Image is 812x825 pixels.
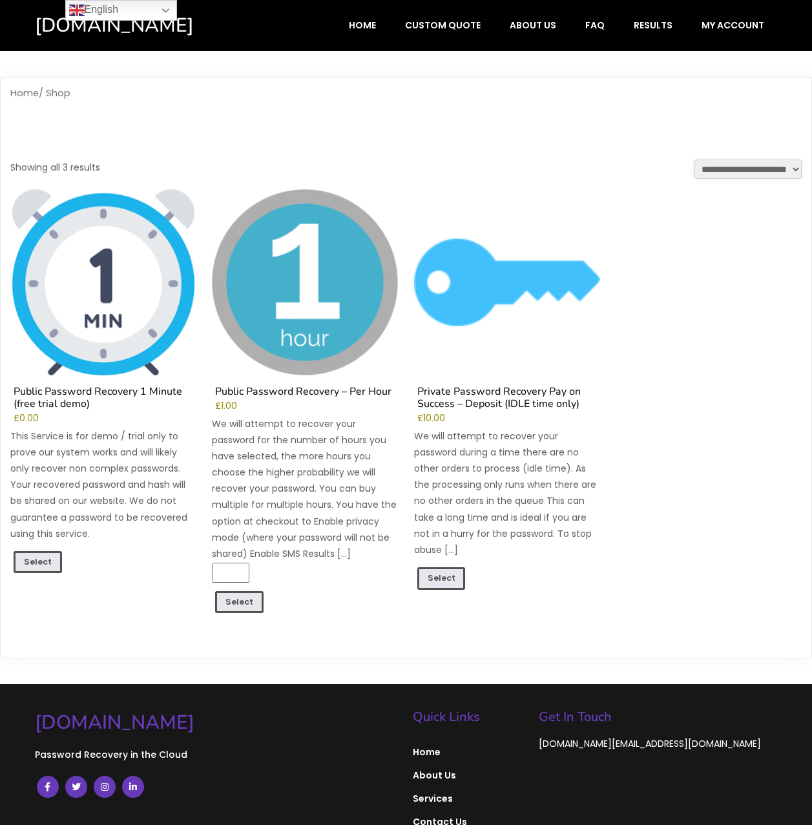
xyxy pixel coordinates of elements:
[10,87,802,99] nav: Breadcrumb
[14,412,19,424] span: £
[10,87,39,99] a: Home
[212,189,398,401] a: Public Password Recovery – Per Hour
[69,3,85,18] img: en
[212,189,398,375] img: Public Password Recovery - Per Hour
[414,386,600,413] h2: Private Password Recovery Pay on Success – Deposit (IDLE time only)
[413,746,526,758] span: Home
[212,416,398,563] p: We will attempt to recover your password for the number of hours you have selected, the more hour...
[215,400,221,412] span: £
[413,787,526,810] a: Services
[417,412,423,424] span: £
[694,160,802,179] select: Shop order
[35,746,400,764] p: Password Recovery in the Cloud
[539,737,761,751] a: [DOMAIN_NAME][EMAIL_ADDRESS][DOMAIN_NAME]
[413,764,526,787] a: About Us
[417,567,466,590] a: Add to cart: “Private Password Recovery Pay on Success - Deposit (IDLE time only)”
[405,19,481,31] span: Custom Quote
[10,160,100,176] p: Showing all 3 results
[510,19,556,31] span: About Us
[414,189,600,413] a: Private Password Recovery Pay on Success – Deposit (IDLE time only)
[35,13,249,38] a: [DOMAIN_NAME]
[539,737,761,750] span: [DOMAIN_NAME][EMAIL_ADDRESS][DOMAIN_NAME]
[620,13,686,37] a: Results
[10,109,802,160] h1: Shop
[10,189,196,375] img: Public Password Recovery 1 Minute (free trial demo)
[414,428,600,559] p: We will attempt to recover your password during a time there are no other orders to process (idle...
[391,13,494,37] a: Custom Quote
[496,13,570,37] a: About Us
[539,711,778,724] h5: Get In Touch
[35,710,400,735] a: [DOMAIN_NAME]
[572,13,618,37] a: FAQ
[634,19,672,31] span: Results
[413,740,526,764] a: Home
[14,551,62,574] a: Read more about “Public Password Recovery 1 Minute (free trial demo)”
[414,189,600,375] img: Private Password Recovery Pay on Success - Deposit (IDLE time only)
[413,711,526,724] h5: Quick Links
[585,19,605,31] span: FAQ
[413,769,526,781] span: About Us
[10,189,196,413] a: Public Password Recovery 1 Minute (free trial demo)
[10,428,196,542] p: This Service is for demo / trial only to prove our system works and will likely only recover non ...
[688,13,778,37] a: My account
[215,591,264,614] a: Add to cart: “Public Password Recovery - Per Hour”
[14,412,39,424] bdi: 0.00
[212,386,398,401] h2: Public Password Recovery – Per Hour
[413,793,526,804] span: Services
[212,563,249,583] input: Product quantity
[702,19,764,31] span: My account
[335,13,390,37] a: Home
[215,400,237,412] bdi: 1.00
[10,386,196,413] h2: Public Password Recovery 1 Minute (free trial demo)
[349,19,376,31] span: Home
[417,412,445,424] bdi: 10.00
